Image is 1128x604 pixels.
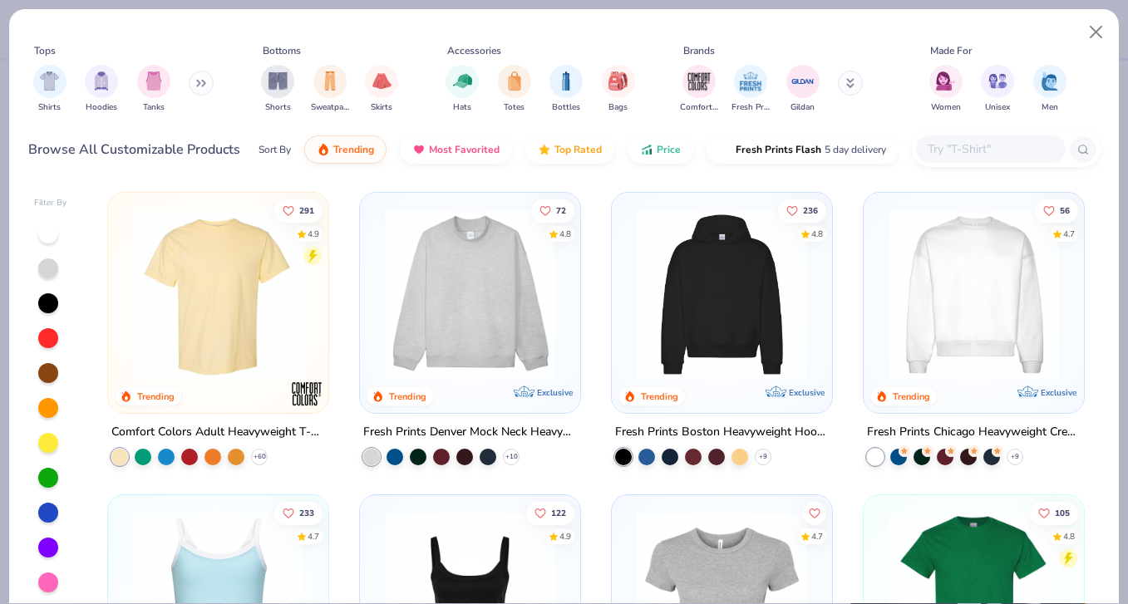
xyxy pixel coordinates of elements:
[1011,452,1019,462] span: + 9
[538,143,551,156] img: TopRated.gif
[299,508,314,517] span: 233
[453,101,471,114] span: Hats
[1033,65,1066,114] button: filter button
[321,71,339,91] img: Sweatpants Image
[371,101,392,114] span: Skirts
[33,65,66,114] div: filter for Shirts
[608,71,627,91] img: Bags Image
[145,71,163,91] img: Tanks Image
[936,71,955,91] img: Women Image
[268,71,288,91] img: Shorts Image
[311,101,349,114] span: Sweatpants
[259,142,291,157] div: Sort By
[602,65,635,114] div: filter for Bags
[86,101,117,114] span: Hoodies
[738,69,763,94] img: Fresh Prints Image
[628,209,815,380] img: 91acfc32-fd48-4d6b-bdad-a4c1a30ac3fc
[333,143,374,156] span: Trending
[559,228,571,240] div: 4.8
[825,140,886,160] span: 5 day delivery
[559,530,571,543] div: 4.9
[400,135,512,164] button: Most Favorited
[731,65,770,114] button: filter button
[1063,530,1075,543] div: 4.8
[372,71,392,91] img: Skirts Image
[504,101,525,114] span: Totes
[1060,206,1070,214] span: 56
[1041,387,1076,398] span: Exclusive
[498,65,531,114] button: filter button
[526,501,574,524] button: Like
[274,199,323,222] button: Like
[446,65,479,114] div: filter for Hats
[608,101,628,114] span: Bags
[789,387,825,398] span: Exclusive
[429,143,500,156] span: Most Favorited
[549,65,583,114] div: filter for Bottles
[111,422,325,443] div: Comfort Colors Adult Heavyweight T-Shirt
[985,101,1010,114] span: Unisex
[803,501,826,524] button: Like
[549,65,583,114] button: filter button
[85,65,118,114] div: filter for Hoodies
[680,101,718,114] span: Comfort Colors
[811,530,823,543] div: 4.7
[683,43,715,58] div: Brands
[137,65,170,114] button: filter button
[1035,199,1078,222] button: Like
[551,508,566,517] span: 122
[778,199,826,222] button: Like
[707,135,899,164] button: Fresh Prints Flash5 day delivery
[363,422,577,443] div: Fresh Prints Denver Mock Neck Heavyweight Sweatshirt
[628,135,693,164] button: Price
[602,65,635,114] button: filter button
[1081,17,1112,48] button: Close
[981,65,1014,114] div: filter for Unisex
[803,206,818,214] span: 236
[731,101,770,114] span: Fresh Prints
[308,228,319,240] div: 4.9
[1042,101,1058,114] span: Men
[926,140,1054,159] input: Try "T-Shirt"
[505,71,524,91] img: Totes Image
[931,101,961,114] span: Women
[554,143,602,156] span: Top Rated
[92,71,111,91] img: Hoodies Image
[929,65,963,114] div: filter for Women
[552,101,580,114] span: Bottles
[1063,228,1075,240] div: 4.7
[308,530,319,543] div: 4.7
[1055,508,1070,517] span: 105
[263,43,301,58] div: Bottoms
[34,197,67,209] div: Filter By
[299,206,314,214] span: 291
[786,65,820,114] div: filter for Gildan
[680,65,718,114] div: filter for Comfort Colors
[929,65,963,114] button: filter button
[988,71,1007,91] img: Unisex Image
[498,65,531,114] div: filter for Totes
[377,209,564,380] img: f5d85501-0dbb-4ee4-b115-c08fa3845d83
[85,65,118,114] button: filter button
[615,422,829,443] div: Fresh Prints Boston Heavyweight Hoodie
[731,65,770,114] div: filter for Fresh Prints
[657,143,681,156] span: Price
[786,65,820,114] button: filter button
[33,65,66,114] button: filter button
[719,143,732,156] img: flash.gif
[40,71,59,91] img: Shirts Image
[143,101,165,114] span: Tanks
[365,65,398,114] button: filter button
[125,209,312,380] img: 029b8af0-80e6-406f-9fdc-fdf898547912
[261,65,294,114] div: filter for Shorts
[447,43,501,58] div: Accessories
[1030,501,1078,524] button: Like
[365,65,398,114] div: filter for Skirts
[759,452,767,462] span: + 9
[557,71,575,91] img: Bottles Image
[556,206,566,214] span: 72
[880,209,1067,380] img: 1358499d-a160-429c-9f1e-ad7a3dc244c9
[274,501,323,524] button: Like
[687,69,712,94] img: Comfort Colors Image
[137,65,170,114] div: filter for Tanks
